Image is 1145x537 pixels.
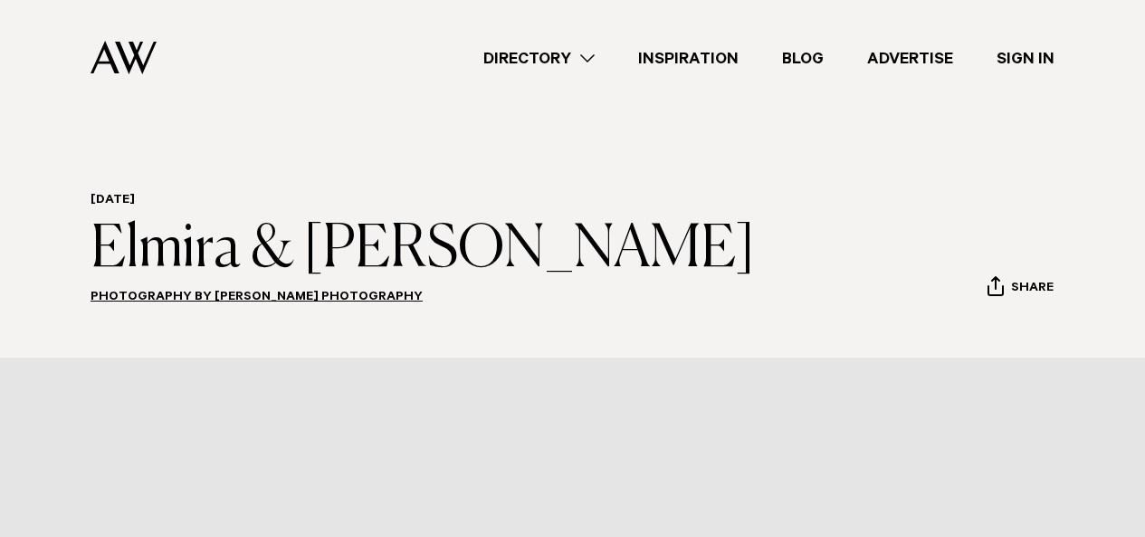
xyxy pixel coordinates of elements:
button: Share [987,275,1054,302]
a: Advertise [845,46,975,71]
a: Sign In [975,46,1076,71]
a: Directory [462,46,616,71]
a: Inspiration [616,46,760,71]
span: Share [1011,281,1054,298]
a: Blog [760,46,845,71]
h6: [DATE] [91,193,755,210]
img: Auckland Weddings Logo [91,41,157,74]
h1: Elmira & [PERSON_NAME] [91,217,755,283]
a: Photography by [PERSON_NAME] Photography [91,291,423,305]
